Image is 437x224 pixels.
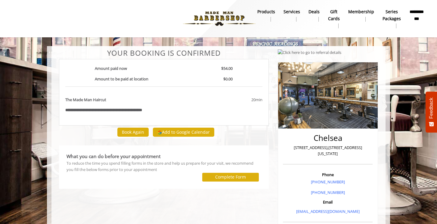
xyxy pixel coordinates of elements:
b: Membership [348,8,374,15]
span: Feedback [429,98,434,119]
a: ServicesServices [279,8,304,23]
h3: Email [284,200,371,204]
div: To reduce the time you spend filling forms in the store and help us prepare for your visit, we re... [67,160,261,173]
p: [STREET_ADDRESS],[STREET_ADDRESS][US_STATE] [284,145,371,157]
b: Series packages [383,8,401,22]
b: What you can do before your appointment [67,153,161,160]
a: Productsproducts [253,8,279,23]
a: [EMAIL_ADDRESS][DOMAIN_NAME] [296,209,360,214]
h3: Phone [284,173,371,177]
b: products [257,8,275,15]
b: $0.00 [223,76,233,82]
img: Click here to go to referral details [278,49,341,56]
h2: Chelsea [284,134,371,142]
b: Services [284,8,300,15]
b: The Made Man Haircut [65,97,106,103]
a: [PHONE_NUMBER] [311,179,345,185]
b: Amount to be paid at location [95,76,148,82]
a: Series packagesSeries packages [378,8,405,30]
div: 20min [203,97,262,103]
img: Made Man Barbershop Logo [178,2,261,35]
a: DealsDeals [304,8,324,23]
a: [PHONE_NUMBER] [311,190,345,195]
a: Gift cardsgift cards [324,8,344,30]
button: Feedback - Show survey [426,92,437,132]
button: Book Again [117,128,149,136]
b: Amount paid now [95,66,127,71]
label: Complete Form [215,175,246,179]
b: Deals [308,8,320,15]
a: MembershipMembership [344,8,378,23]
button: Complete Form [202,173,259,182]
b: gift cards [328,8,340,22]
b: $54.00 [221,66,233,71]
center: Your Booking is confirmed [59,49,269,57]
button: Add to Google Calendar [153,128,214,137]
